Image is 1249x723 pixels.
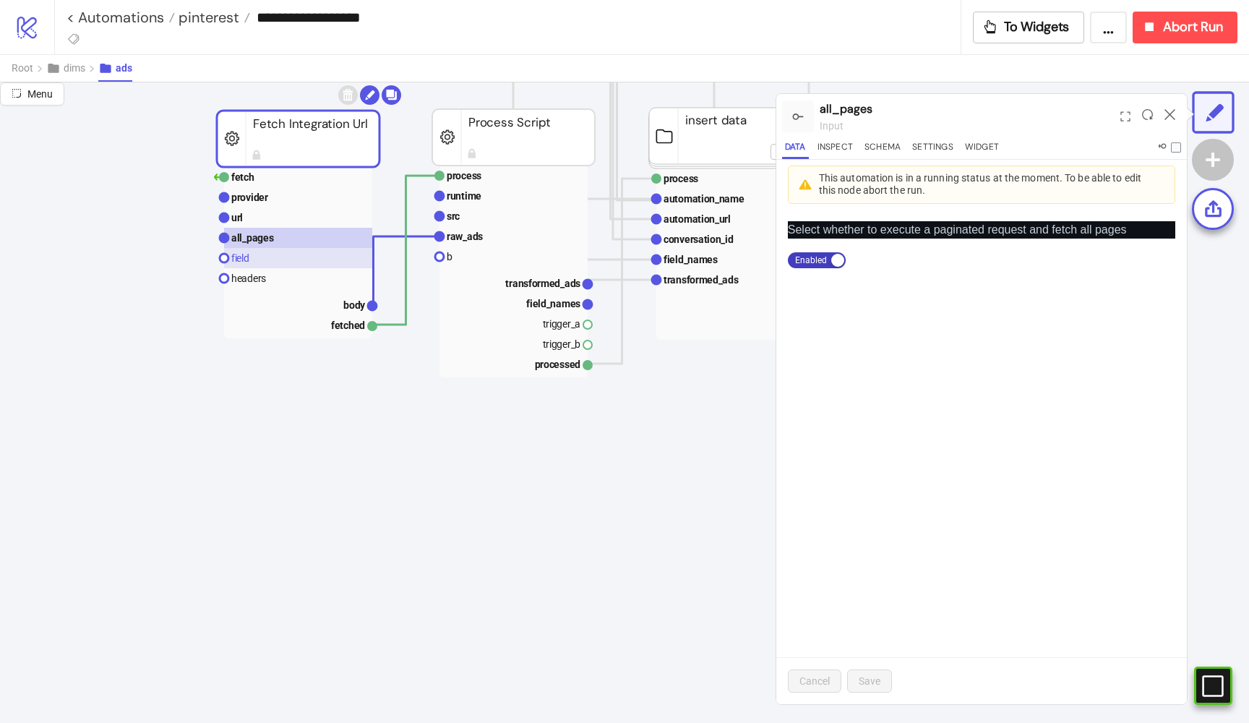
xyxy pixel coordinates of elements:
button: Save [847,669,892,693]
text: conversation_id [664,234,734,245]
a: pinterest [175,10,250,25]
span: ads [116,62,132,74]
text: field_names [526,298,580,309]
button: To Widgets [973,12,1085,43]
button: Data [782,140,809,159]
span: pinterest [175,8,239,27]
span: Root [12,62,33,74]
text: transformed_ads [505,278,580,289]
text: process [447,170,481,181]
button: Inspect [815,140,856,159]
text: automation_name [664,193,744,205]
text: src [447,210,460,222]
text: fetch [231,171,254,183]
button: Root [12,55,46,82]
button: Settings [909,140,956,159]
a: < Automations [66,10,175,25]
text: transformed_ads [664,274,739,286]
text: automation_url [664,213,731,225]
div: all_pages [820,100,1115,118]
text: headers [231,273,266,284]
text: url [231,212,243,223]
button: Widget [962,140,1002,159]
span: Abort Run [1163,19,1223,35]
span: Menu [27,88,53,100]
text: b [447,251,452,262]
text: field_names [664,254,718,265]
text: process [664,173,698,184]
div: input [820,118,1115,134]
text: provider [231,192,268,203]
span: radius-bottomright [12,88,22,98]
text: all_pages [231,232,274,244]
span: To Widgets [1004,19,1070,35]
button: Abort Run [1133,12,1237,43]
button: Cancel [788,669,841,693]
button: ... [1090,12,1127,43]
button: ads [98,55,132,82]
text: raw_ads [447,231,483,242]
button: Open [771,144,807,160]
text: runtime [447,190,481,202]
text: field [231,252,249,264]
button: dims [46,55,98,82]
text: body [343,299,366,311]
span: expand [1120,111,1130,121]
button: Schema [862,140,904,159]
p: Select whether to execute a paginated request and fetch all pages [788,221,1175,239]
span: dims [64,62,85,74]
div: This automation is in a running status at the moment. To be able to edit this node abort the run. [819,172,1151,197]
